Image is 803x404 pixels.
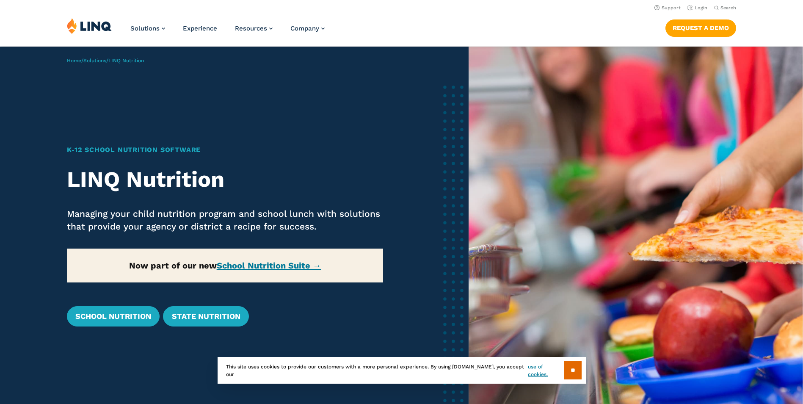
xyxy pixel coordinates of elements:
a: Solutions [83,58,106,64]
nav: Button Navigation [665,18,736,36]
strong: Now part of our new [129,260,321,271]
span: Search [720,5,736,11]
a: School Nutrition [67,306,160,327]
a: Request a Demo [665,19,736,36]
p: Managing your child nutrition program and school lunch with solutions that provide your agency or... [67,208,383,233]
a: Home [67,58,81,64]
a: School Nutrition Suite → [217,260,321,271]
a: Experience [183,25,217,32]
span: Resources [235,25,267,32]
button: Open Search Bar [714,5,736,11]
a: Solutions [130,25,165,32]
strong: LINQ Nutrition [67,166,224,192]
a: Company [290,25,325,32]
span: / / [67,58,144,64]
div: This site uses cookies to provide our customers with a more personal experience. By using [DOMAIN... [218,357,586,384]
h1: K‑12 School Nutrition Software [67,145,383,155]
a: Login [687,5,707,11]
img: LINQ | K‑12 Software [67,18,112,34]
span: LINQ Nutrition [108,58,144,64]
nav: Primary Navigation [130,18,325,46]
span: Solutions [130,25,160,32]
a: use of cookies. [528,363,564,378]
a: Support [654,5,681,11]
span: Company [290,25,319,32]
a: State Nutrition [163,306,248,327]
a: Resources [235,25,273,32]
